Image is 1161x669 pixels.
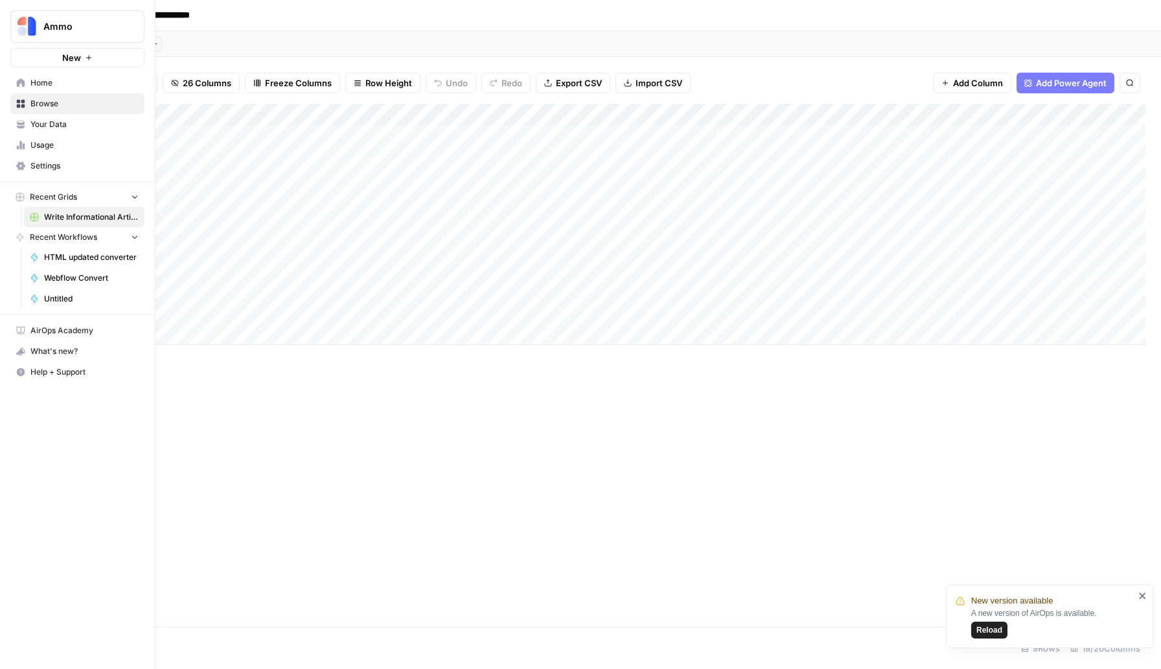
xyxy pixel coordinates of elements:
[30,139,139,151] span: Usage
[30,231,97,243] span: Recent Workflows
[446,76,468,89] span: Undo
[10,320,144,341] a: AirOps Academy
[10,156,144,176] a: Settings
[556,76,602,89] span: Export CSV
[426,73,476,93] button: Undo
[10,362,144,382] button: Help + Support
[971,594,1053,607] span: New version available
[10,187,144,207] button: Recent Grids
[44,252,139,263] span: HTML updated converter
[43,20,122,33] span: Ammo
[30,191,77,203] span: Recent Grids
[10,73,144,93] a: Home
[10,135,144,156] a: Usage
[10,114,144,135] a: Your Data
[953,76,1003,89] span: Add Column
[1065,638,1145,659] div: 19/26 Columns
[933,73,1011,93] button: Add Column
[30,119,139,130] span: Your Data
[10,10,144,43] button: Workspace: Ammo
[10,93,144,114] a: Browse
[971,622,1007,639] button: Reload
[501,76,522,89] span: Redo
[1017,73,1114,93] button: Add Power Agent
[11,342,144,361] div: What's new?
[62,51,81,64] span: New
[30,160,139,172] span: Settings
[971,607,1134,639] div: A new version of AirOps is available.
[536,73,610,93] button: Export CSV
[30,366,139,378] span: Help + Support
[1036,76,1107,89] span: Add Power Agent
[245,73,340,93] button: Freeze Columns
[365,76,412,89] span: Row Height
[615,73,691,93] button: Import CSV
[24,207,144,228] a: Write Informational Article
[1138,591,1147,601] button: close
[44,211,139,223] span: Write Informational Article
[24,288,144,309] a: Untitled
[636,76,682,89] span: Import CSV
[30,77,139,89] span: Home
[44,293,139,305] span: Untitled
[30,98,139,110] span: Browse
[44,272,139,284] span: Webflow Convert
[10,48,144,67] button: New
[10,228,144,247] button: Recent Workflows
[10,341,144,362] button: What's new?
[481,73,531,93] button: Redo
[15,15,38,38] img: Ammo Logo
[345,73,420,93] button: Row Height
[24,247,144,268] a: HTML updated converter
[1016,638,1065,659] div: 9 Rows
[24,268,144,288] a: Webflow Convert
[183,76,231,89] span: 26 Columns
[163,73,240,93] button: 26 Columns
[265,76,332,89] span: Freeze Columns
[30,325,139,336] span: AirOps Academy
[976,624,1002,636] span: Reload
